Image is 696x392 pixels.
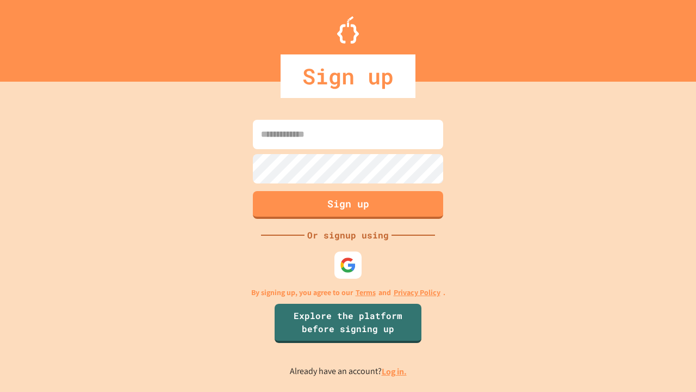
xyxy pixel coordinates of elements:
[337,16,359,44] img: Logo.svg
[290,365,407,378] p: Already have an account?
[356,287,376,298] a: Terms
[340,257,356,273] img: google-icon.svg
[304,229,391,242] div: Or signup using
[275,304,421,343] a: Explore the platform before signing up
[382,366,407,377] a: Log in.
[394,287,440,298] a: Privacy Policy
[281,54,415,98] div: Sign up
[253,191,443,219] button: Sign up
[251,287,445,298] p: By signing up, you agree to our and .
